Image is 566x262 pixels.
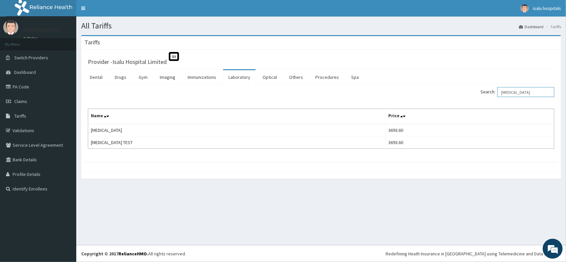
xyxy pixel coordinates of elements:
[14,69,36,75] span: Dashboard
[497,87,554,97] input: Search:
[34,37,111,46] div: Chat with us now
[88,109,386,124] th: Name
[521,4,529,13] img: User Image
[3,181,126,204] textarea: Type your message and hit 'Enter'
[386,136,554,149] td: 3693.60
[155,70,181,84] a: Imaging
[169,52,179,61] span: St
[88,59,167,65] h3: Provider - Isalu Hospital Limited
[14,55,48,61] span: Switch Providers
[23,36,39,41] a: Online
[223,70,256,84] a: Laboratory
[533,5,561,11] span: isalu hospitals
[88,136,386,149] td: [MEDICAL_DATA] TEST
[23,27,60,33] p: isalu hospitals
[310,70,344,84] a: Procedures
[133,70,153,84] a: Gym
[109,70,132,84] a: Drugs
[257,70,282,84] a: Optical
[118,251,147,257] a: RelianceHMO
[76,245,566,262] footer: All rights reserved.
[284,70,308,84] a: Others
[81,22,561,30] h1: All Tariffs
[81,251,148,257] strong: Copyright © 2017 .
[386,124,554,136] td: 3693.60
[85,70,108,84] a: Dental
[88,124,386,136] td: [MEDICAL_DATA]
[12,33,27,50] img: d_794563401_company_1708531726252_794563401
[544,24,561,29] li: Tariffs
[3,20,18,35] img: User Image
[38,83,92,150] span: We're online!
[386,109,554,124] th: Price
[346,70,364,84] a: Spa
[109,3,125,19] div: Minimize live chat window
[480,87,554,97] label: Search:
[85,39,100,45] h3: Tariffs
[386,250,561,257] div: Redefining Heath Insurance in [GEOGRAPHIC_DATA] using Telemedicine and Data Science!
[182,70,221,84] a: Immunizations
[14,98,27,104] span: Claims
[519,24,543,29] a: Dashboard
[14,113,26,119] span: Tariffs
